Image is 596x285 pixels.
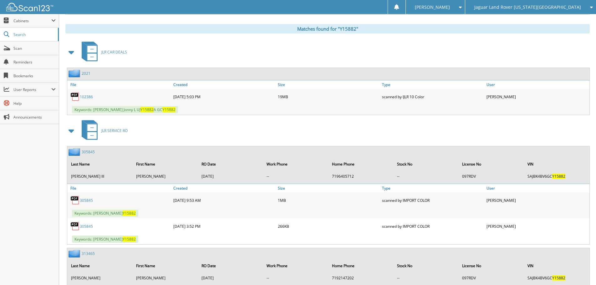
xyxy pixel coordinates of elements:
th: Work Phone [263,259,328,272]
span: Search [13,32,55,37]
span: JLR SERVICE RO [101,128,128,133]
a: 313465 [82,251,95,256]
th: First Name [133,158,197,170]
a: Created [172,80,276,89]
th: Last Name [68,158,132,170]
div: scanned by IMPORT COLOR [380,194,485,206]
a: 305845 [80,198,93,203]
th: Home Phone [329,158,393,170]
td: 7192147202 [329,273,393,283]
a: User [485,184,589,192]
span: Bookmarks [13,73,56,79]
a: Type [380,80,485,89]
a: Size [276,80,381,89]
td: [PERSON_NAME] [133,273,197,283]
td: -- [394,171,458,181]
div: [DATE] 5:03 PM [172,90,276,103]
th: License No [459,259,523,272]
span: Scan [13,46,56,51]
th: License No [459,158,523,170]
a: JLR SERVICE RO [78,118,128,143]
div: [DATE] 9:53 AM [172,194,276,206]
a: Created [172,184,276,192]
a: 305845 [82,149,95,155]
th: First Name [133,259,197,272]
span: Announcements [13,115,56,120]
span: Y15882 [162,107,176,112]
div: scanned by IMPORT COLOR [380,220,485,232]
div: [DATE] 3:52 PM [172,220,276,232]
img: folder2.png [69,69,82,77]
div: 1MB [276,194,381,206]
a: Size [276,184,381,192]
a: 2021 [82,71,90,76]
a: 102386 [80,94,93,99]
td: -- [263,171,328,181]
a: User [485,80,589,89]
th: Stock No [394,158,458,170]
th: Work Phone [263,158,328,170]
iframe: Chat Widget [565,255,596,285]
td: SAJBK4BV6GC [524,171,589,181]
img: scan123-logo-white.svg [6,3,53,11]
div: 19MB [276,90,381,103]
a: Type [380,184,485,192]
td: [DATE] [198,273,263,283]
td: [DATE] [198,171,263,181]
span: [PERSON_NAME] [415,5,450,9]
th: RO Date [198,259,263,272]
img: folder2.png [69,148,82,156]
a: 305845 [80,224,93,229]
td: 7196405712 [329,171,393,181]
img: PDF.png [70,196,80,205]
span: Reminders [13,59,56,65]
span: Jaguar Land Rover [US_STATE][GEOGRAPHIC_DATA] [474,5,581,9]
span: Y15882 [552,275,565,281]
span: Keywords: [PERSON_NAME] [72,236,138,243]
div: scanned by IJLR 10 Color [380,90,485,103]
td: 097RDV [459,171,523,181]
span: Keywords: [PERSON_NAME] [72,210,138,217]
th: Last Name [68,259,132,272]
img: PDF.png [70,92,80,101]
span: Y15882 [140,107,154,112]
div: Matches found for "Y15882" [65,24,590,33]
span: Y15882 [123,211,136,216]
span: Cabinets [13,18,51,23]
img: PDF.png [70,221,80,231]
td: [PERSON_NAME] [68,273,132,283]
img: folder2.png [69,250,82,257]
th: RO Date [198,158,263,170]
th: VIN [524,158,589,170]
span: Help [13,101,56,106]
div: 266KB [276,220,381,232]
td: -- [394,273,458,283]
td: -- [263,273,328,283]
td: SAJBK4BV6GC [524,273,589,283]
div: [PERSON_NAME] [485,90,589,103]
th: Home Phone [329,259,393,272]
span: Y15882 [552,174,565,179]
td: [PERSON_NAME] III [68,171,132,181]
th: Stock No [394,259,458,272]
td: [PERSON_NAME] [133,171,197,181]
span: Keywords: [PERSON_NAME] Jonny L UJ A GC [72,106,178,113]
a: File [67,80,172,89]
th: VIN [524,259,589,272]
span: Y15882 [123,237,136,242]
div: [PERSON_NAME] [485,220,589,232]
a: File [67,184,172,192]
a: JLR CAR DEALS [78,40,127,64]
div: [PERSON_NAME] [485,194,589,206]
span: JLR CAR DEALS [101,49,127,55]
span: User Reports [13,87,51,92]
td: 097RDV [459,273,523,283]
